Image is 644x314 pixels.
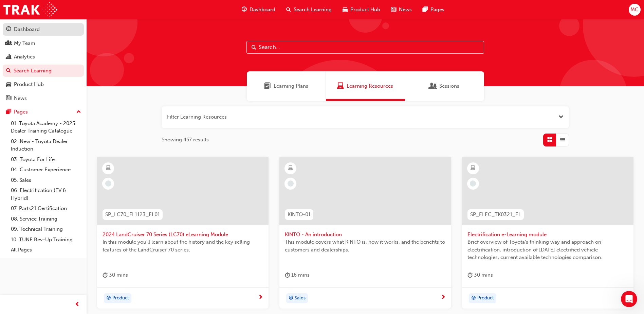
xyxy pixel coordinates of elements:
span: Dashboard [250,6,275,14]
button: Pages [3,106,84,118]
span: guage-icon [6,27,11,33]
a: News [3,92,84,105]
span: car-icon [343,5,348,14]
span: Pages [430,6,444,14]
span: people-icon [6,40,11,47]
span: News [399,6,412,14]
span: Product [112,294,129,302]
a: Product Hub [3,78,84,91]
span: duration-icon [103,271,108,279]
a: KINTO-01KINTO - An introductionThis module covers what KINTO is, how it works, and the benefits t... [279,157,451,309]
a: 09. Technical Training [8,224,84,234]
span: learningResourceType_ELEARNING-icon [106,164,111,173]
span: Sales [295,294,306,302]
div: 30 mins [103,271,128,279]
span: duration-icon [285,271,290,279]
div: Analytics [14,53,35,61]
span: SP_LC70_FL1123_EL01 [105,211,160,219]
a: news-iconNews [386,3,417,17]
a: 08. Service Training [8,214,84,224]
span: search-icon [286,5,291,14]
span: target-icon [471,294,476,303]
div: 30 mins [467,271,493,279]
span: learningRecordVerb_NONE-icon [105,180,111,187]
a: Dashboard [3,23,84,36]
a: Analytics [3,51,84,63]
span: Showing 457 results [162,136,209,144]
span: car-icon [6,82,11,88]
span: KINTO - An introduction [285,231,445,239]
a: 06. Electrification (EV & Hybrid) [8,185,84,203]
div: Product Hub [14,81,44,88]
a: search-iconSearch Learning [281,3,337,17]
a: SP_ELEC_TK0321_ELElectrification e-Learning moduleBrief overview of Toyota’s thinking way and app... [462,157,633,309]
span: In this module you'll learn about the history and the key selling features of the LandCruiser 70 ... [103,238,263,254]
span: search-icon [6,68,11,74]
button: Open the filter [558,113,564,121]
a: Learning PlansLearning Plans [247,71,326,101]
span: Sessions [430,82,437,90]
span: up-icon [76,108,81,117]
span: Learning Resources [337,82,344,90]
span: pages-icon [423,5,428,14]
a: Learning ResourcesLearning Resources [326,71,405,101]
span: learningRecordVerb_NONE-icon [470,180,476,187]
span: learningResourceType_ELEARNING-icon [471,164,475,173]
span: target-icon [106,294,111,303]
span: guage-icon [242,5,247,14]
span: news-icon [6,95,11,102]
span: Sessions [439,82,459,90]
span: Grid [547,136,552,144]
a: 03. Toyota For Life [8,154,84,165]
div: 16 mins [285,271,310,279]
button: DashboardMy TeamAnalyticsSearch LearningProduct HubNews [3,22,84,106]
span: Brief overview of Toyota’s thinking way and approach on electrification, introduction of [DATE] e... [467,238,628,261]
span: prev-icon [75,300,80,309]
span: next-icon [258,295,263,301]
span: duration-icon [467,271,473,279]
a: SP_LC70_FL1123_EL012024 LandCruiser 70 Series (LC70) eLearning ModuleIn this module you'll learn ... [97,157,269,309]
a: car-iconProduct Hub [337,3,386,17]
input: Search... [246,41,484,54]
div: My Team [14,39,35,47]
span: news-icon [391,5,396,14]
a: 01. Toyota Academy - 2025 Dealer Training Catalogue [8,118,84,136]
a: 10. TUNE Rev-Up Training [8,234,84,245]
div: News [14,94,27,102]
a: SessionsSessions [405,71,484,101]
span: Product [477,294,494,302]
span: SP_ELEC_TK0321_EL [470,211,521,219]
a: My Team [3,37,84,50]
span: 2024 LandCruiser 70 Series (LC70) eLearning Module [103,231,263,239]
a: Search Learning [3,65,84,77]
span: Electrification e-Learning module [467,231,628,239]
span: MC [630,6,639,14]
img: Trak [3,2,57,17]
span: Learning Resources [347,82,393,90]
div: Pages [14,108,28,116]
span: pages-icon [6,109,11,115]
a: 04. Customer Experience [8,164,84,175]
span: chart-icon [6,54,11,60]
span: target-icon [289,294,293,303]
span: Learning Plans [264,82,271,90]
a: 07. Parts21 Certification [8,203,84,214]
span: Learning Plans [274,82,308,90]
span: List [560,136,565,144]
a: All Pages [8,245,84,255]
iframe: Intercom live chat [621,291,637,307]
span: Product Hub [350,6,380,14]
div: Dashboard [14,25,40,33]
span: Search Learning [294,6,332,14]
a: 05. Sales [8,175,84,186]
button: MC [629,4,641,16]
a: guage-iconDashboard [236,3,281,17]
span: This module covers what KINTO is, how it works, and the benefits to customers and dealerships. [285,238,445,254]
span: next-icon [441,295,446,301]
a: pages-iconPages [417,3,450,17]
span: learningResourceType_ELEARNING-icon [288,164,293,173]
a: 02. New - Toyota Dealer Induction [8,136,84,154]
